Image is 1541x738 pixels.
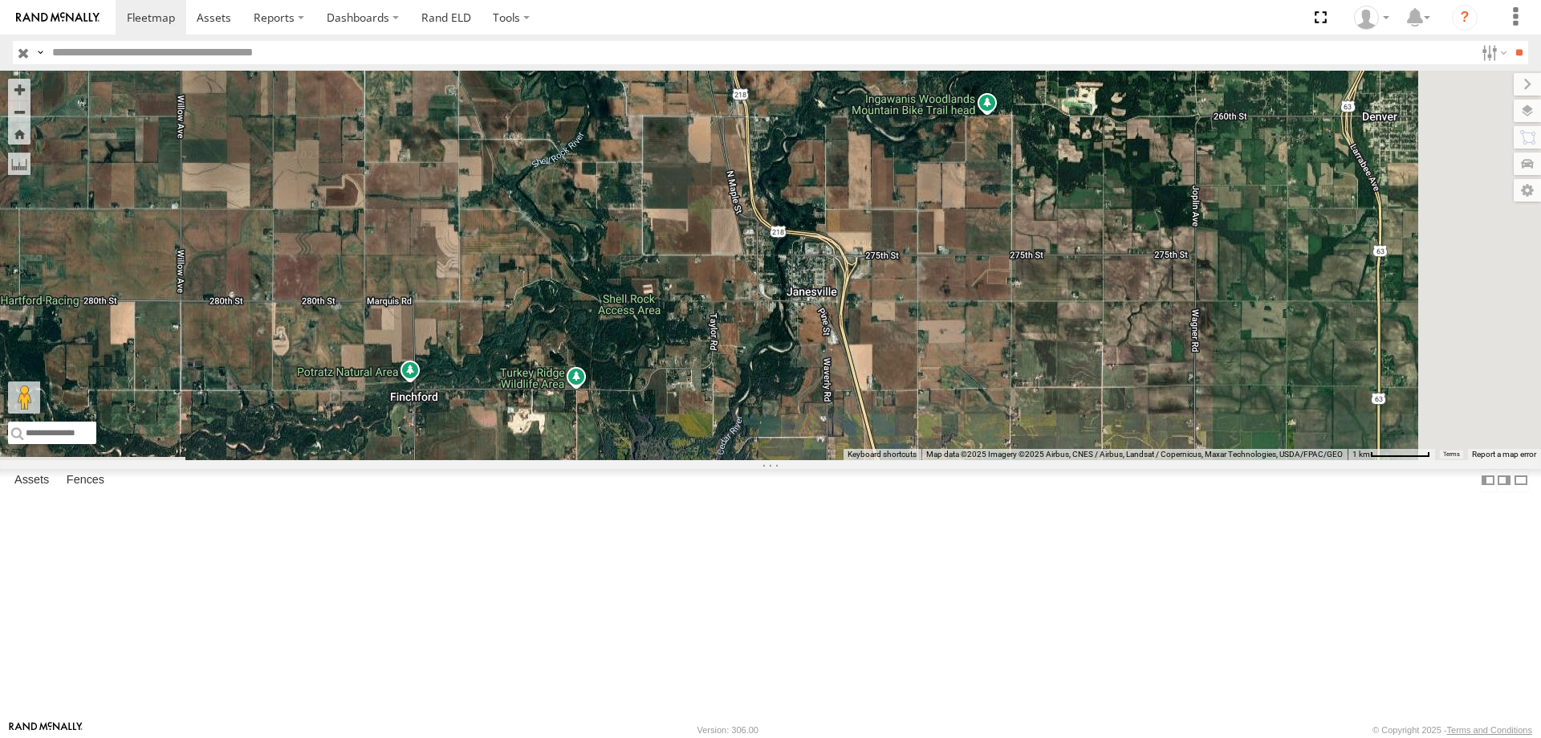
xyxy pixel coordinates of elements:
img: rand-logo.svg [16,12,100,23]
label: Search Filter Options [1475,41,1510,64]
a: Report a map error [1472,450,1536,459]
label: Fences [59,469,112,491]
button: Drag Pegman onto the map to open Street View [8,381,40,414]
button: Keyboard shortcuts [848,449,917,460]
label: Dock Summary Table to the Right [1496,469,1512,492]
label: Measure [8,153,30,175]
label: Hide Summary Table [1513,469,1529,492]
label: Dock Summary Table to the Left [1480,469,1496,492]
label: Search Query [34,41,47,64]
div: Chase Tanke [1348,6,1395,30]
label: Assets [6,469,57,491]
button: Zoom Home [8,123,30,145]
label: Map Settings [1514,179,1541,202]
div: Version: 306.00 [697,725,758,735]
i: ? [1452,5,1478,31]
a: Terms and Conditions [1447,725,1532,735]
span: 1 km [1352,450,1370,459]
a: Visit our Website [9,722,83,738]
button: Zoom out [8,100,30,123]
a: Terms (opens in new tab) [1443,451,1460,458]
span: Map data ©2025 Imagery ©2025 Airbus, CNES / Airbus, Landsat / Copernicus, Maxar Technologies, USD... [926,450,1343,459]
div: © Copyright 2025 - [1372,725,1532,735]
button: Zoom in [8,79,30,100]
button: Map Scale: 1 km per 71 pixels [1348,449,1435,460]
